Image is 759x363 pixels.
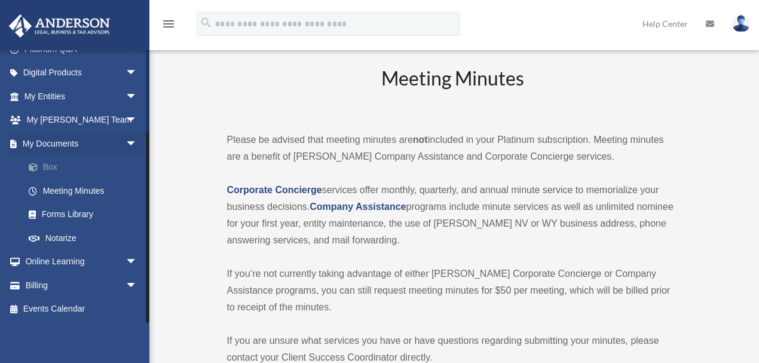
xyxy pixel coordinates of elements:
[8,84,155,108] a: My Entitiesarrow_drop_down
[200,16,213,29] i: search
[126,61,149,86] span: arrow_drop_down
[227,185,322,195] a: Corporate Concierge
[17,155,155,179] a: Box
[732,15,750,32] img: User Pic
[413,135,428,145] strong: not
[5,14,114,38] img: Anderson Advisors Platinum Portal
[17,179,149,203] a: Meeting Minutes
[126,273,149,298] span: arrow_drop_down
[8,132,155,155] a: My Documentsarrow_drop_down
[126,132,149,156] span: arrow_drop_down
[227,65,679,115] h2: Meeting Minutes
[161,17,176,31] i: menu
[8,250,155,274] a: Online Learningarrow_drop_down
[17,203,155,227] a: Forms Library
[126,84,149,109] span: arrow_drop_down
[17,226,155,250] a: Notarize
[310,202,406,212] a: Company Assistance
[8,297,155,321] a: Events Calendar
[227,266,679,316] p: If you’re not currently taking advantage of either [PERSON_NAME] Corporate Concierge or Company A...
[8,273,155,297] a: Billingarrow_drop_down
[227,132,679,165] p: Please be advised that meeting minutes are included in your Platinum subscription. Meeting minute...
[8,108,155,132] a: My [PERSON_NAME] Teamarrow_drop_down
[126,108,149,133] span: arrow_drop_down
[227,182,679,249] p: services offer monthly, quarterly, and annual minute service to memorialize your business decisio...
[126,250,149,274] span: arrow_drop_down
[161,21,176,31] a: menu
[8,61,155,85] a: Digital Productsarrow_drop_down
